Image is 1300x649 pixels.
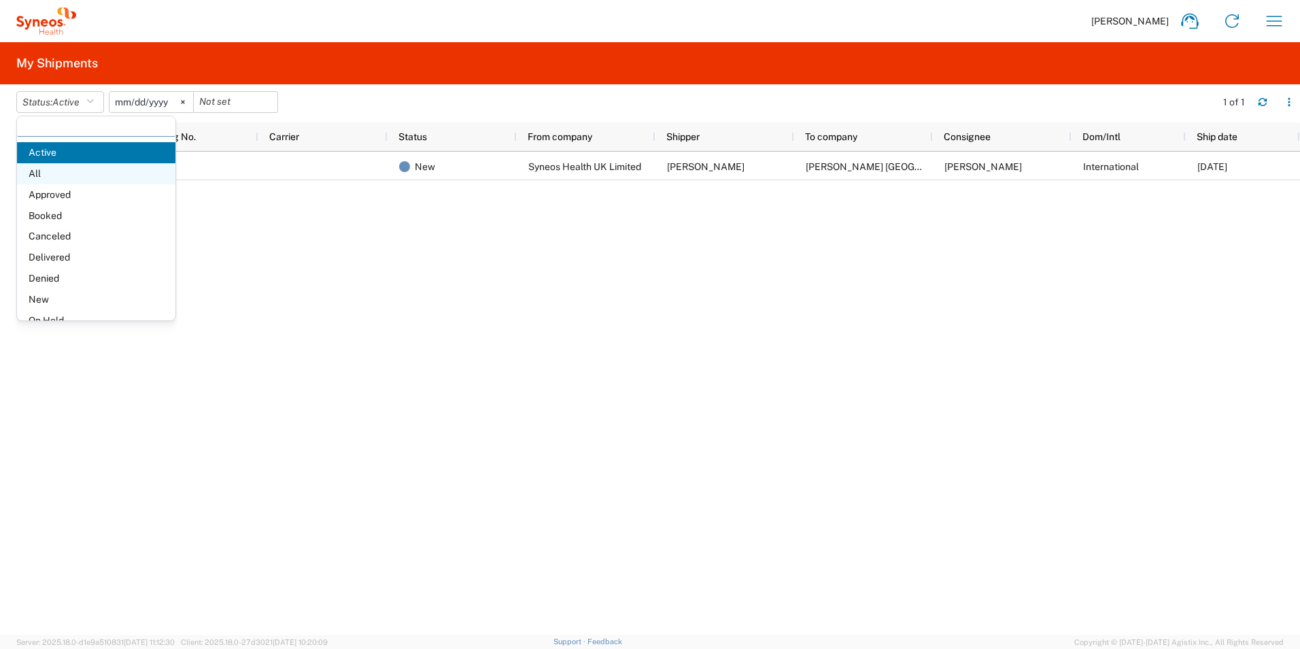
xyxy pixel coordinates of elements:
[806,161,997,172] span: Grant Thornton Sweden AB
[944,161,1022,172] span: Erik Bengtsson
[666,131,700,142] span: Shipper
[805,131,857,142] span: To company
[16,638,175,646] span: Server: 2025.18.0-d1e9a510831
[944,131,991,142] span: Consignee
[16,55,98,71] h2: My Shipments
[415,152,435,181] span: New
[398,131,427,142] span: Status
[553,637,587,646] a: Support
[194,92,277,112] input: Not set
[17,184,175,205] span: Approved
[52,97,80,107] span: Active
[17,247,175,268] span: Delivered
[17,310,175,331] span: On Hold
[1197,131,1237,142] span: Ship date
[1091,15,1169,27] span: [PERSON_NAME]
[17,163,175,184] span: All
[273,638,328,646] span: [DATE] 10:20:09
[17,289,175,310] span: New
[17,142,175,163] span: Active
[109,92,193,112] input: Not set
[269,131,299,142] span: Carrier
[1223,96,1247,108] div: 1 of 1
[17,268,175,289] span: Denied
[17,226,175,247] span: Canceled
[1083,161,1139,172] span: International
[124,638,175,646] span: [DATE] 11:12:30
[1074,636,1284,648] span: Copyright © [DATE]-[DATE] Agistix Inc., All Rights Reserved
[16,91,104,113] button: Status:Active
[587,637,622,646] a: Feedback
[17,205,175,227] span: Booked
[528,161,641,172] span: Syneos Health UK Limited
[1082,131,1121,142] span: Dom/Intl
[667,161,745,172] span: Milica Rakic
[1197,161,1227,172] span: 06/23/2025
[528,131,592,142] span: From company
[181,638,328,646] span: Client: 2025.18.0-27d3021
